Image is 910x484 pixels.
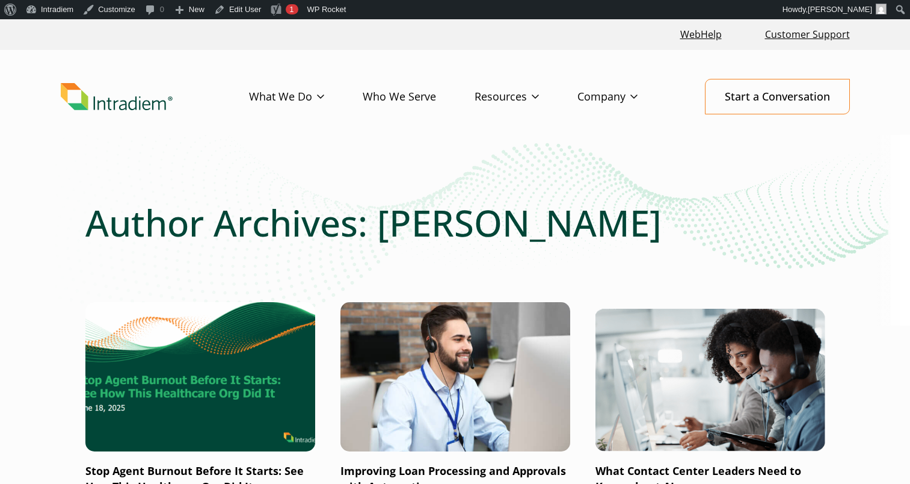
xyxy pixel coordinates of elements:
a: What We Do [249,79,363,114]
a: Link opens in a new window [675,22,727,48]
img: Intradiem [61,83,173,111]
span: 1 [289,5,294,14]
a: Resources [475,79,577,114]
a: Who We Serve [363,79,475,114]
a: Start a Conversation [705,79,850,114]
h1: Author Archives: [PERSON_NAME] [85,201,825,244]
span: [PERSON_NAME] [808,5,872,14]
a: Company [577,79,676,114]
a: Link to homepage of Intradiem [61,83,249,111]
a: Customer Support [760,22,855,48]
